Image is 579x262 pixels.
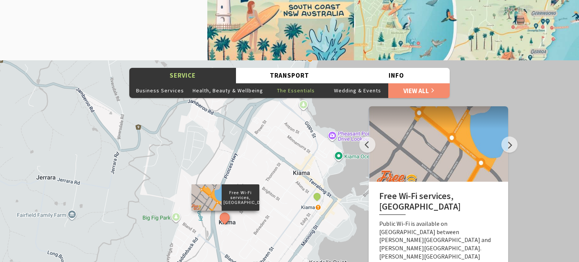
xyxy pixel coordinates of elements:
[312,192,322,201] button: See detail about Kiama Train Station
[327,83,388,98] button: Wedding & Events
[265,83,326,98] button: The Essentials
[236,68,343,83] button: Transport
[191,83,265,98] button: Health, Beauty & Wellbeing
[218,211,231,225] button: See detail about Free Wi-Fi services, Kiama
[129,83,191,98] button: Business Services
[379,191,498,215] h2: Free Wi-Fi services, [GEOGRAPHIC_DATA]
[388,83,450,98] a: View All
[222,189,259,206] p: Free Wi-Fi services, [GEOGRAPHIC_DATA]
[501,136,518,153] button: Next
[359,136,375,153] button: Previous
[343,68,450,83] button: Info
[129,68,236,83] button: Service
